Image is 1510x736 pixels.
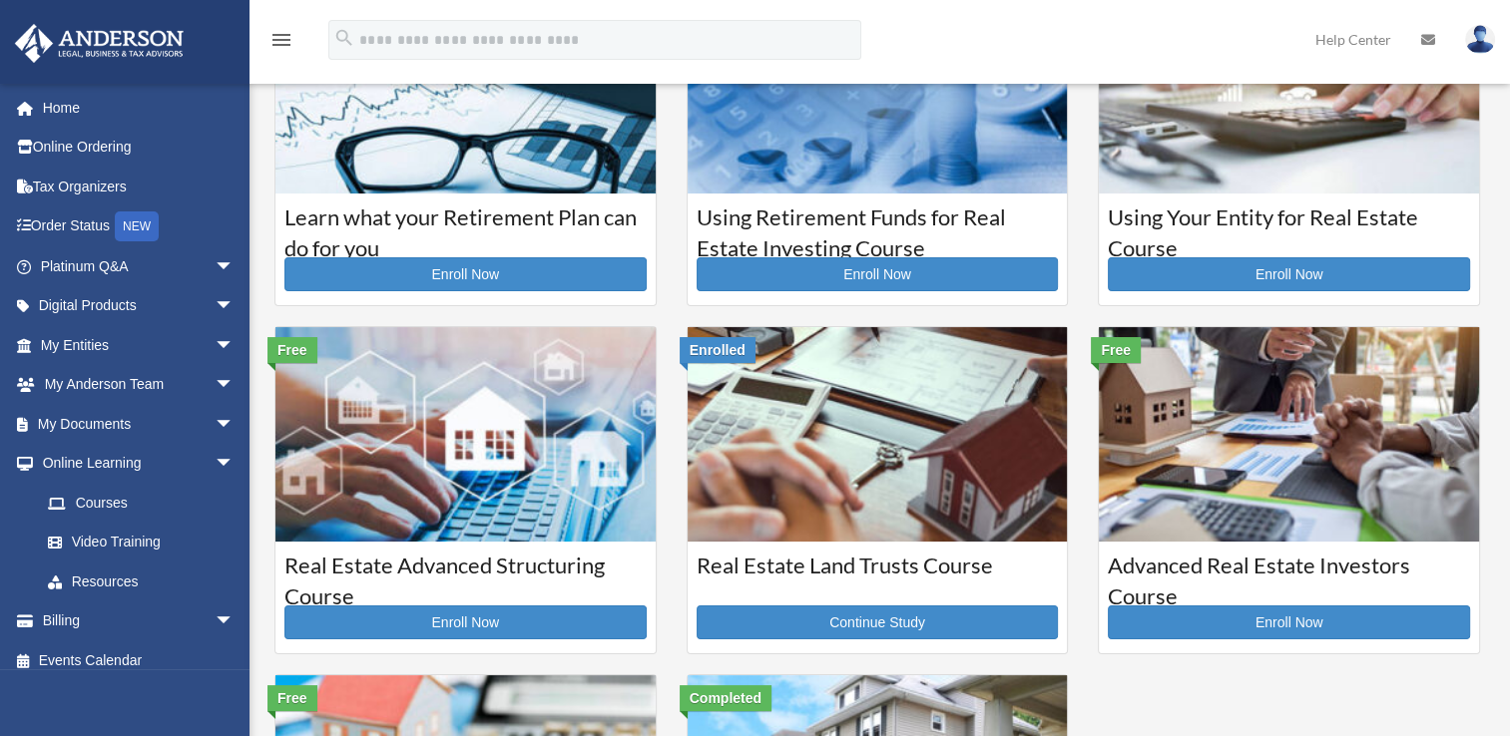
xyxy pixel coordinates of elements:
[1108,551,1470,600] h3: Advanced Real Estate Investors Course
[1108,257,1470,291] a: Enroll Now
[215,246,254,287] span: arrow_drop_down
[680,337,755,363] div: Enrolled
[1108,605,1470,639] a: Enroll Now
[697,202,1059,252] h3: Using Retirement Funds for Real Estate Investing Course
[14,365,264,405] a: My Anderson Teamarrow_drop_down
[115,211,159,241] div: NEW
[14,601,264,641] a: Billingarrow_drop_down
[215,444,254,485] span: arrow_drop_down
[14,640,264,680] a: Events Calendar
[14,325,264,365] a: My Entitiesarrow_drop_down
[14,404,264,444] a: My Documentsarrow_drop_down
[333,27,355,49] i: search
[14,88,264,128] a: Home
[269,35,293,52] a: menu
[1465,25,1495,54] img: User Pic
[284,202,647,252] h3: Learn what your Retirement Plan can do for you
[215,601,254,642] span: arrow_drop_down
[267,685,317,711] div: Free
[267,337,317,363] div: Free
[215,365,254,406] span: arrow_drop_down
[14,128,264,168] a: Online Ordering
[9,24,190,63] img: Anderson Advisors Platinum Portal
[14,444,264,484] a: Online Learningarrow_drop_down
[697,605,1059,639] a: Continue Study
[680,685,771,711] div: Completed
[14,206,264,247] a: Order StatusNEW
[284,257,647,291] a: Enroll Now
[28,483,254,523] a: Courses
[28,523,264,562] a: Video Training
[284,605,647,639] a: Enroll Now
[14,246,264,286] a: Platinum Q&Aarrow_drop_down
[1108,202,1470,252] h3: Using Your Entity for Real Estate Course
[269,28,293,52] i: menu
[284,551,647,600] h3: Real Estate Advanced Structuring Course
[215,325,254,366] span: arrow_drop_down
[28,561,264,601] a: Resources
[215,404,254,445] span: arrow_drop_down
[697,257,1059,291] a: Enroll Now
[1091,337,1141,363] div: Free
[14,167,264,206] a: Tax Organizers
[697,551,1059,600] h3: Real Estate Land Trusts Course
[14,286,264,326] a: Digital Productsarrow_drop_down
[215,286,254,327] span: arrow_drop_down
